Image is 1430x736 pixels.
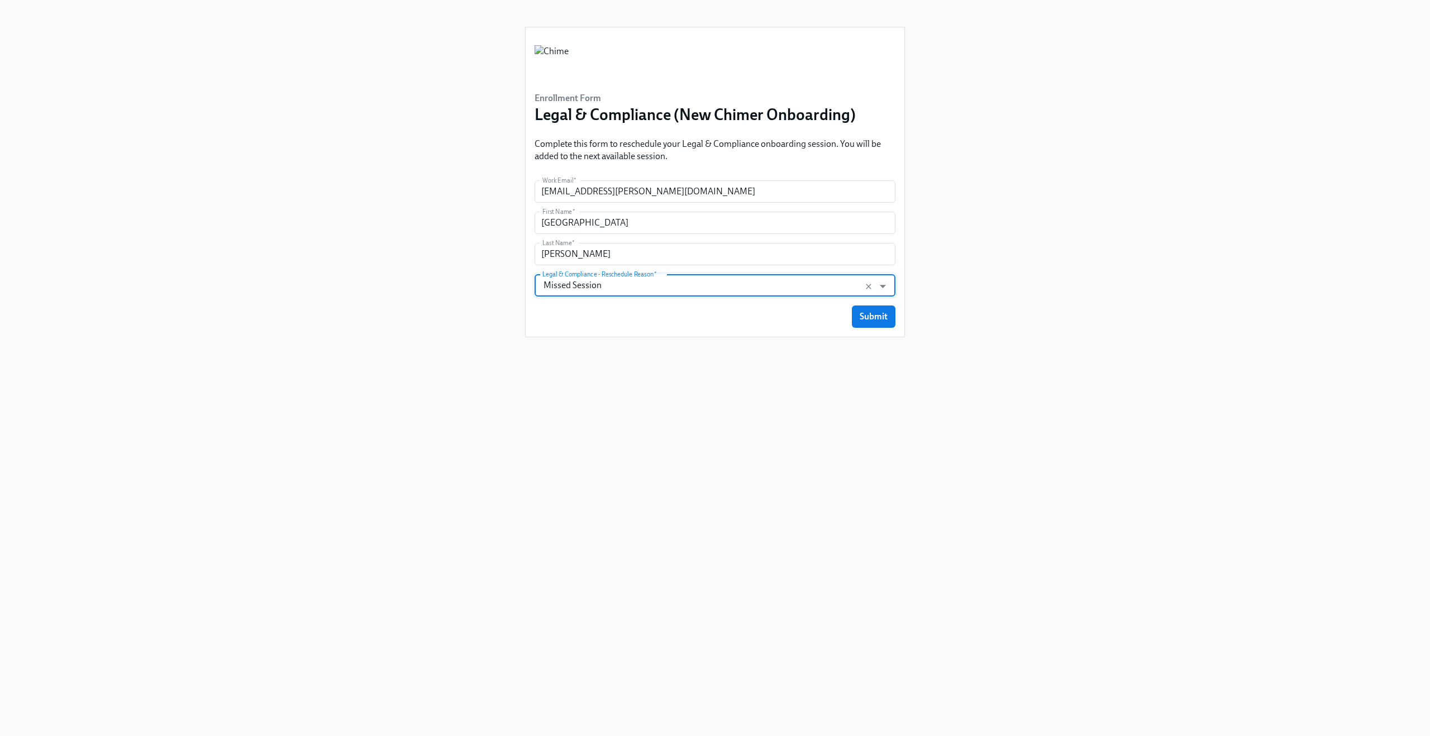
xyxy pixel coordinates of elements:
h6: Enrollment Form [535,92,856,104]
img: Chime [535,45,569,79]
span: Submit [860,311,888,322]
button: Open [874,278,892,295]
button: Clear [862,280,875,293]
button: Submit [852,305,895,328]
p: Complete this form to reschedule your Legal & Compliance onboarding session. You will be added to... [535,138,895,163]
h3: Legal & Compliance (New Chimer Onboarding) [535,104,856,125]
